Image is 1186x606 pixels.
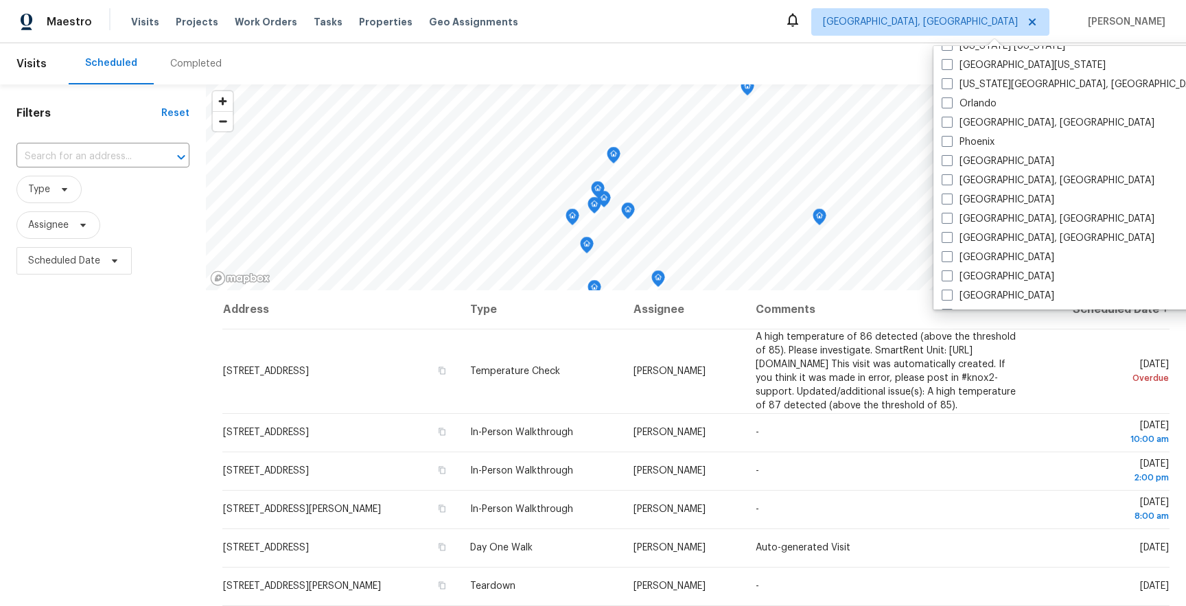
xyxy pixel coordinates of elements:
a: Mapbox homepage [210,270,270,286]
span: [DATE] [1140,581,1169,591]
span: [STREET_ADDRESS][PERSON_NAME] [223,581,381,591]
label: [GEOGRAPHIC_DATA] [942,250,1054,264]
label: [US_STATE] [US_STATE] [942,39,1065,53]
span: Type [28,183,50,196]
button: Zoom out [213,111,233,131]
div: Map marker [813,209,826,230]
th: Scheduled Date ↑ [1029,290,1170,329]
label: [GEOGRAPHIC_DATA], [GEOGRAPHIC_DATA] [942,174,1154,187]
span: In-Person Walkthrough [470,428,573,437]
div: 8:00 am [1040,509,1169,523]
span: A high temperature of 86 detected (above the threshold of 85). Please investigate. SmartRent Unit... [756,332,1016,410]
th: Assignee [623,290,745,329]
span: Maestro [47,15,92,29]
div: Map marker [566,209,579,230]
div: Map marker [621,202,635,224]
label: San Antonio [942,308,1015,322]
span: [PERSON_NAME] [633,581,706,591]
span: Tasks [314,17,342,27]
div: Map marker [607,147,620,168]
span: [STREET_ADDRESS] [223,366,309,376]
span: [DATE] [1040,360,1169,385]
button: Copy Address [436,464,448,476]
label: Phoenix [942,135,995,149]
span: [STREET_ADDRESS][PERSON_NAME] [223,504,381,514]
label: [GEOGRAPHIC_DATA], [GEOGRAPHIC_DATA] [942,116,1154,130]
label: Orlando [942,97,997,110]
label: [GEOGRAPHIC_DATA], [GEOGRAPHIC_DATA] [942,231,1154,245]
div: 10:00 am [1040,432,1169,446]
div: Overdue [1040,371,1169,385]
span: Visits [16,49,47,79]
div: Scheduled [85,56,137,70]
span: [STREET_ADDRESS] [223,466,309,476]
canvas: Map [206,84,1186,290]
button: Open [172,148,191,167]
span: [PERSON_NAME] [633,466,706,476]
button: Zoom in [213,91,233,111]
label: [GEOGRAPHIC_DATA] [942,289,1054,303]
span: Auto-generated Visit [756,543,850,552]
span: [DATE] [1040,459,1169,485]
span: [GEOGRAPHIC_DATA], [GEOGRAPHIC_DATA] [823,15,1018,29]
span: Teardown [470,581,515,591]
h1: Filters [16,106,161,120]
span: Temperature Check [470,366,560,376]
span: Geo Assignments [429,15,518,29]
div: Completed [170,57,222,71]
span: [PERSON_NAME] [633,504,706,514]
div: Map marker [588,280,601,301]
span: Zoom out [213,112,233,131]
span: [DATE] [1040,498,1169,523]
span: Assignee [28,218,69,232]
th: Type [459,290,622,329]
span: [DATE] [1040,421,1169,446]
div: Map marker [580,237,594,258]
button: Copy Address [436,502,448,515]
span: In-Person Walkthrough [470,504,573,514]
div: Map marker [591,181,605,202]
span: In-Person Walkthrough [470,466,573,476]
span: [PERSON_NAME] [633,428,706,437]
span: Work Orders [235,15,297,29]
span: [STREET_ADDRESS] [223,543,309,552]
label: [GEOGRAPHIC_DATA] [942,193,1054,207]
span: [PERSON_NAME] [1082,15,1165,29]
th: Comments [745,290,1029,329]
span: - [756,466,759,476]
div: Reset [161,106,189,120]
div: Map marker [741,79,754,100]
label: [GEOGRAPHIC_DATA] [942,270,1054,283]
span: [PERSON_NAME] [633,543,706,552]
button: Copy Address [436,364,448,377]
span: Properties [359,15,412,29]
span: - [756,581,759,591]
button: Copy Address [436,541,448,553]
span: [PERSON_NAME] [633,366,706,376]
span: Visits [131,15,159,29]
th: Address [222,290,459,329]
label: [GEOGRAPHIC_DATA][US_STATE] [942,58,1106,72]
span: Projects [176,15,218,29]
span: Scheduled Date [28,254,100,268]
span: [STREET_ADDRESS] [223,428,309,437]
label: [GEOGRAPHIC_DATA] [942,154,1054,168]
span: Day One Walk [470,543,533,552]
button: Copy Address [436,426,448,438]
div: 2:00 pm [1040,471,1169,485]
div: Map marker [588,197,601,218]
span: - [756,504,759,514]
label: [GEOGRAPHIC_DATA], [GEOGRAPHIC_DATA] [942,212,1154,226]
div: Map marker [651,270,665,292]
span: - [756,428,759,437]
input: Search for an address... [16,146,151,167]
span: [DATE] [1140,543,1169,552]
button: Copy Address [436,579,448,592]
